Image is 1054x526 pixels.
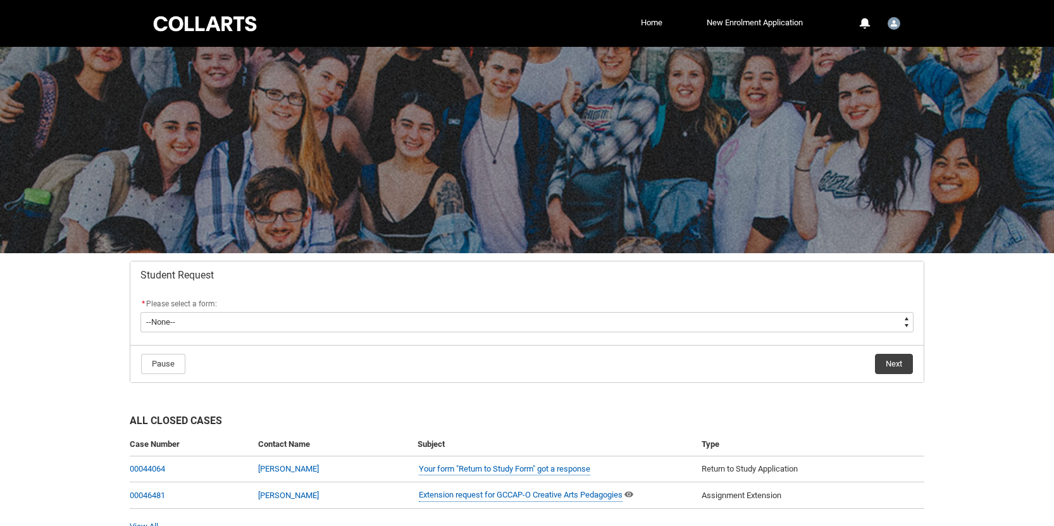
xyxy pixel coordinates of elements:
th: Type [697,433,924,456]
button: Pause [141,354,185,374]
abbr: required [142,299,145,308]
th: Subject [412,433,697,456]
a: Home [638,13,666,32]
article: Redu_Student_Request flow [130,261,924,383]
a: 00044064 [130,464,165,473]
span: Return to Study Application [702,464,798,473]
button: User Profile Student.sbreese.20242077 [884,12,903,32]
img: Student.sbreese.20242077 [888,17,900,30]
span: Please select a form: [146,299,217,308]
a: 00046481 [130,491,165,500]
th: Contact Name [253,433,412,456]
a: Your form "Return to Study Form" got a response [419,463,590,476]
th: Case Number [130,433,253,456]
a: Extension request for GCCAP-O Creative Arts Pedagogies [419,489,623,502]
a: [PERSON_NAME] [258,491,319,500]
h2: All Closed Cases [130,413,924,433]
button: Next [875,354,913,374]
button: Open Extension request for GCCAP-O Creative Arts Pedagogies Preview [624,489,634,499]
span: Student Request [140,269,214,282]
span: Assignment Extension [702,491,781,500]
a: New Enrolment Application [704,13,806,32]
a: [PERSON_NAME] [258,464,319,473]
